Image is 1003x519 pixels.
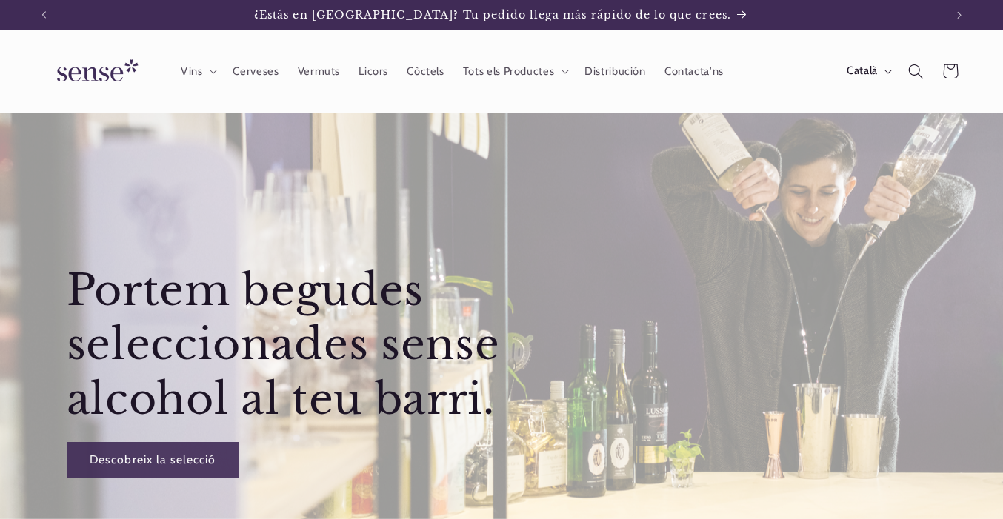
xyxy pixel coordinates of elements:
[233,64,279,78] span: Cerveses
[66,442,239,478] a: Descobreix la selecció
[350,55,398,87] a: Licors
[298,64,340,78] span: Vermuts
[655,55,733,87] a: Contacta'ns
[463,64,554,78] span: Tots els Productes
[664,64,724,78] span: Contacta'ns
[407,64,444,78] span: Còctels
[171,55,223,87] summary: Vins
[288,55,350,87] a: Vermuts
[453,55,575,87] summary: Tots els Productes
[847,63,878,79] span: Català
[33,44,156,98] a: Sense
[576,55,656,87] a: Distribución
[838,56,899,86] button: Català
[359,64,388,78] span: Licors
[254,8,731,21] span: ¿Estás en [GEOGRAPHIC_DATA]? Tu pedido llega más rápido de lo que crees.
[181,64,203,78] span: Vins
[584,64,646,78] span: Distribución
[39,50,150,93] img: Sense
[398,55,454,87] a: Còctels
[224,55,288,87] a: Cerveses
[899,54,933,88] summary: Cerca
[66,263,541,426] h2: Portem begudes seleccionades sense alcohol al teu barri.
